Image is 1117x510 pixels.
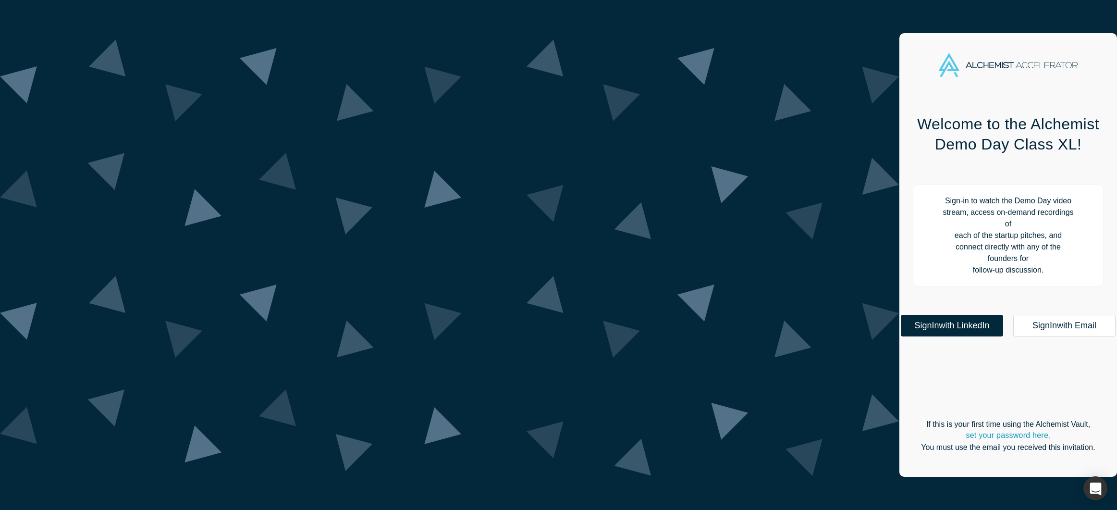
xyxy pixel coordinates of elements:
a: SignInwith Email [1013,315,1116,336]
p: Sign-in to watch the Demo Day video stream, access on-demand recordings of each of the startup pi... [913,185,1104,286]
p: If this is your first time using the Alchemist Vault, . You must use the email you received this ... [913,419,1104,453]
img: Alchemist Accelerator Logo [939,53,1077,77]
a: SignInwith LinkedIn [901,315,1003,336]
h1: Welcome to the Alchemist Demo Day Class XL! [913,114,1104,154]
a: set your password here [965,429,1049,442]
